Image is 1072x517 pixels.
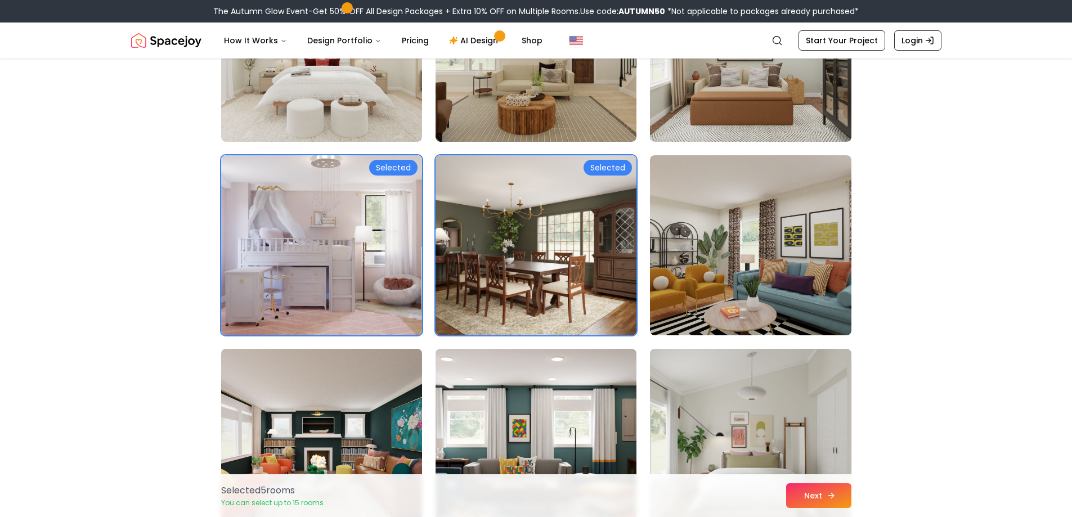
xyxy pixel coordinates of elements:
[650,155,851,335] img: Room room-51
[894,30,941,51] a: Login
[221,155,422,335] img: Room room-49
[215,29,296,52] button: How It Works
[580,6,665,17] span: Use code:
[569,34,583,47] img: United States
[221,484,324,497] p: Selected 5 room s
[131,23,941,59] nav: Global
[213,6,859,17] div: The Autumn Glow Event-Get 50% OFF All Design Packages + Extra 10% OFF on Multiple Rooms.
[369,160,418,176] div: Selected
[221,498,324,507] p: You can select up to 15 rooms
[799,30,885,51] a: Start Your Project
[215,29,551,52] nav: Main
[513,29,551,52] a: Shop
[665,6,859,17] span: *Not applicable to packages already purchased*
[786,483,851,508] button: Next
[618,6,665,17] b: AUTUMN50
[584,160,632,176] div: Selected
[393,29,438,52] a: Pricing
[131,29,201,52] a: Spacejoy
[131,29,201,52] img: Spacejoy Logo
[436,155,636,335] img: Room room-50
[298,29,391,52] button: Design Portfolio
[440,29,510,52] a: AI Design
